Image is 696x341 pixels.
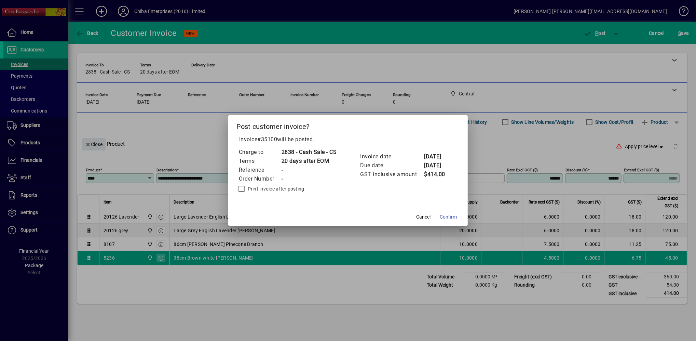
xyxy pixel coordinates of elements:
[238,148,281,157] td: Charge to
[416,213,431,221] span: Cancel
[424,161,451,170] td: [DATE]
[246,185,304,192] label: Print invoice after posting
[281,157,337,166] td: 20 days after EOM
[412,211,434,223] button: Cancel
[424,152,451,161] td: [DATE]
[281,174,337,183] td: -
[228,115,468,135] h2: Post customer invoice?
[281,148,337,157] td: 2838 - Cash Sale - CS
[236,135,460,144] p: Invoice will be posted .
[238,157,281,166] td: Terms
[257,136,277,143] span: #35100
[440,213,457,221] span: Confirm
[360,152,424,161] td: Invoice date
[238,174,281,183] td: Order Number
[437,211,460,223] button: Confirm
[238,166,281,174] td: Reference
[360,170,424,179] td: GST inclusive amount
[281,166,337,174] td: -
[424,170,451,179] td: $414.00
[360,161,424,170] td: Due date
